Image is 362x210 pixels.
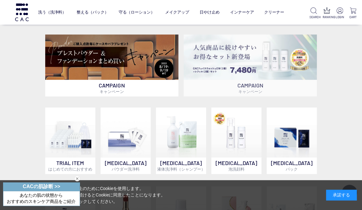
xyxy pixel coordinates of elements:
[157,167,205,172] span: 液体洗浄料（シャンプー）
[309,15,318,19] p: SEARCH
[77,5,109,20] a: 整える（パック）
[45,34,178,96] a: ベースメイクキャンペーン ベースメイクキャンペーン CAMPAIGNキャンペーン
[184,34,317,80] img: フェイスウォッシュ＋レフィル2個セット
[200,5,220,20] a: 日やけ止め
[238,89,262,94] span: キャンペーン
[326,190,357,200] div: 承諾する
[45,107,95,174] a: トライアルセット TRIAL ITEMはじめての方におすすめ
[211,107,261,174] a: 泡洗顔料 [MEDICAL_DATA]泡洗顔料
[45,157,95,174] p: TRIAL ITEM
[45,34,178,80] img: ベースメイクキャンペーン
[349,15,357,19] p: CART
[5,185,165,205] div: 当サイトでは、お客様へのサービス向上のためにCookieを使用します。 「承諾する」をクリックするか閲覧を続けるとCookieに同意したことになります。 詳細はこちらの をクリックしてください。
[336,15,344,19] p: LOGIN
[267,107,316,174] a: [MEDICAL_DATA]パック
[211,107,261,157] img: 泡洗顔料
[112,167,140,172] span: パウダー洗浄料
[323,7,331,19] a: RANKING
[184,80,317,96] p: CAMPAIGN
[184,34,317,96] a: フェイスウォッシュ＋レフィル2個セット フェイスウォッシュ＋レフィル2個セット CAMPAIGNキャンペーン
[230,5,254,20] a: インナーケア
[45,107,95,157] img: トライアルセット
[156,107,206,174] a: [MEDICAL_DATA]液体洗浄料（シャンプー）
[323,15,331,19] p: RANKING
[100,89,124,94] span: キャンペーン
[211,157,261,174] p: [MEDICAL_DATA]
[45,80,178,96] p: CAMPAIGN
[101,107,150,174] a: [MEDICAL_DATA]パウダー洗浄料
[165,5,189,20] a: メイクアップ
[267,157,316,174] p: [MEDICAL_DATA]
[38,5,66,20] a: 洗う（洗浄料）
[264,5,284,20] a: クリーナー
[119,5,155,20] a: 守る（ローション）
[101,157,150,174] p: [MEDICAL_DATA]
[156,157,206,174] p: [MEDICAL_DATA]
[336,7,344,19] a: LOGIN
[309,7,318,19] a: SEARCH
[286,167,298,172] span: パック
[229,167,245,172] span: 泡洗顔料
[14,3,30,21] img: logo
[48,167,92,172] span: はじめての方におすすめ
[349,7,357,19] a: CART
